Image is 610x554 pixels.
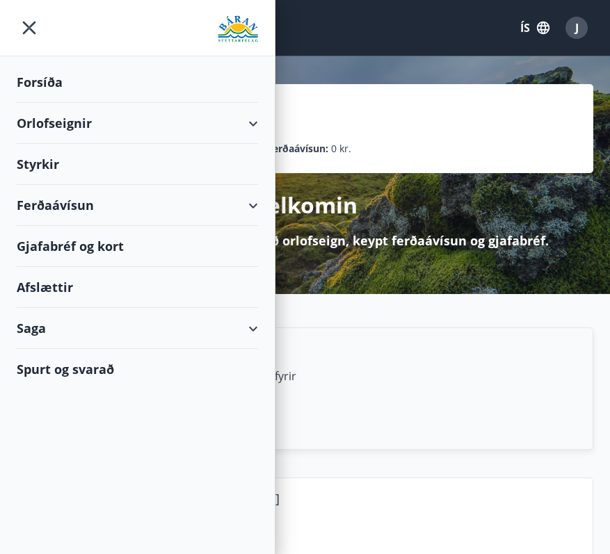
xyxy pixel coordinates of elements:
[17,185,258,226] div: Ferðaávísun
[253,190,358,220] p: Velkomin
[17,349,258,389] div: Spurt og svarað
[513,15,557,40] button: ÍS
[61,231,549,250] p: Hér getur þú sótt um styrki, bókað orlofseign, keypt ferðaávísun og gjafabréf.
[17,267,258,308] div: Afslættir
[267,141,328,156] p: Ferðaávísun :
[17,15,42,40] button: menu
[17,308,258,349] div: Saga
[17,103,258,144] div: Orlofseignir
[17,144,258,185] div: Styrkir
[560,11,593,44] button: J
[575,20,579,35] span: J
[331,141,351,156] span: 0 kr.
[17,226,258,267] div: Gjafabréf og kort
[119,513,581,537] p: Þórisstaðir - Hús 1
[218,15,258,43] img: union_logo
[17,62,258,103] div: Forsíða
